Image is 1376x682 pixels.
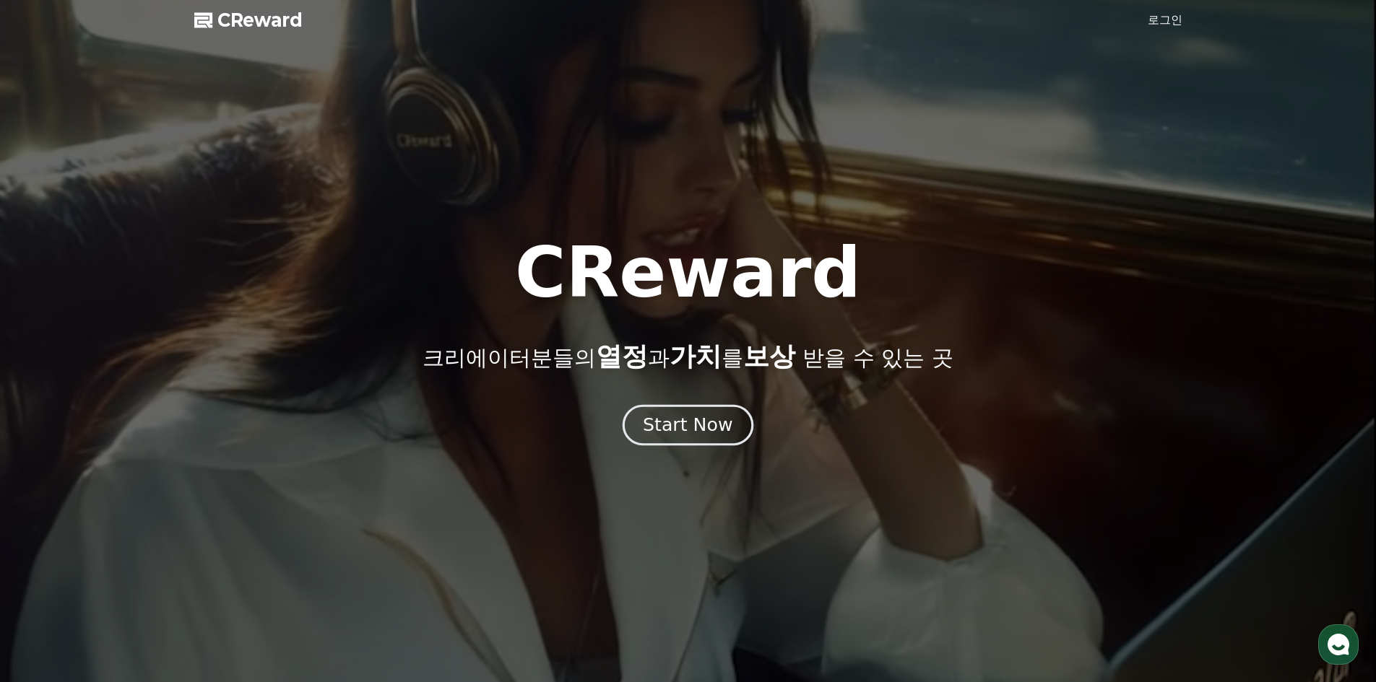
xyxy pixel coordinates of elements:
[596,341,648,371] span: 열정
[217,9,303,32] span: CReward
[4,458,95,494] a: 홈
[132,480,150,491] span: 대화
[626,420,750,434] a: Start Now
[194,9,303,32] a: CReward
[46,479,54,491] span: 홈
[1148,12,1182,29] a: 로그인
[643,413,732,437] div: Start Now
[743,341,795,371] span: 보상
[423,342,953,371] p: 크리에이터분들의 과 를 받을 수 있는 곳
[623,404,753,445] button: Start Now
[223,479,241,491] span: 설정
[670,341,722,371] span: 가치
[515,238,861,307] h1: CReward
[95,458,186,494] a: 대화
[186,458,277,494] a: 설정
